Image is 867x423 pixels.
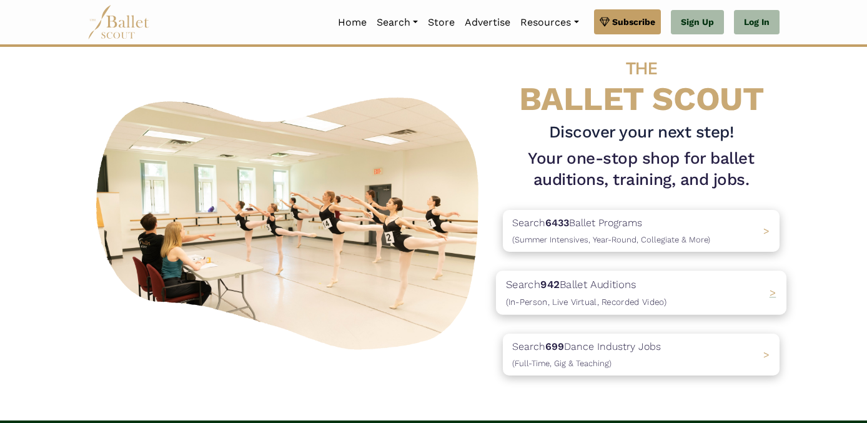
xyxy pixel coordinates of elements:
a: Search [372,9,423,36]
b: 6433 [545,217,569,229]
span: > [763,225,770,237]
span: (In-Person, Live Virtual, Recorded Video) [506,297,666,307]
a: Search699Dance Industry Jobs(Full-Time, Gig & Teaching) > [503,334,780,376]
h4: BALLET SCOUT [503,46,780,117]
a: Store [423,9,460,36]
h1: Your one-stop shop for ballet auditions, training, and jobs. [503,148,780,191]
span: THE [626,58,657,79]
a: Subscribe [594,9,661,34]
span: (Summer Intensives, Year-Round, Collegiate & More) [512,235,710,244]
b: 942 [540,278,559,291]
img: A group of ballerinas talking to each other in a ballet studio [87,86,493,356]
p: Search Ballet Programs [512,215,710,247]
span: > [770,287,776,299]
span: (Full-Time, Gig & Teaching) [512,359,612,368]
p: Search Dance Industry Jobs [512,339,661,371]
a: Sign Up [671,10,724,35]
a: Home [333,9,372,36]
a: Advertise [460,9,515,36]
b: 699 [545,341,564,352]
img: gem.svg [600,15,610,29]
a: Resources [515,9,583,36]
a: Search6433Ballet Programs(Summer Intensives, Year-Round, Collegiate & More)> [503,210,780,252]
h3: Discover your next step! [503,122,780,143]
span: > [763,349,770,361]
a: Search942Ballet Auditions(In-Person, Live Virtual, Recorded Video) > [503,272,780,314]
span: Subscribe [612,15,655,29]
a: Log In [734,10,780,35]
p: Search Ballet Auditions [506,276,666,310]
